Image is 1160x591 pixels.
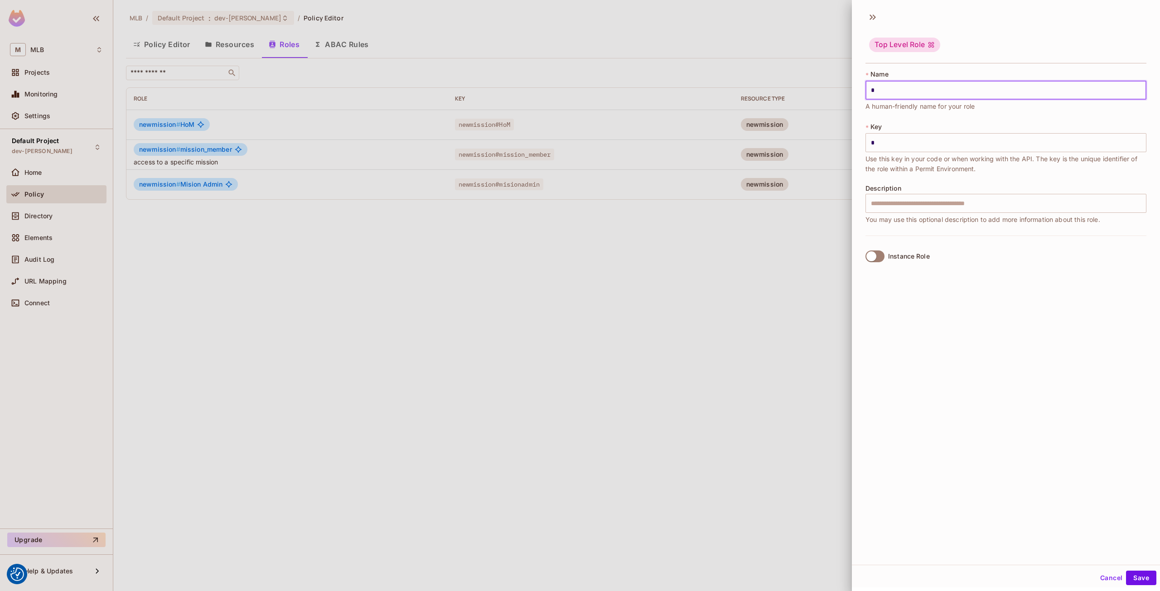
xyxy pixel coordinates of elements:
button: Consent Preferences [10,567,24,581]
img: Revisit consent button [10,567,24,581]
span: Key [870,123,882,130]
div: Instance Role [888,253,930,260]
span: Name [870,71,889,78]
div: Top Level Role [869,38,940,52]
span: You may use this optional description to add more information about this role. [865,215,1100,225]
button: Save [1126,571,1156,585]
span: A human-friendly name for your role [865,101,975,111]
button: Cancel [1097,571,1126,585]
span: Use this key in your code or when working with the API. The key is the unique identifier of the r... [865,154,1146,174]
span: Description [865,185,901,192]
